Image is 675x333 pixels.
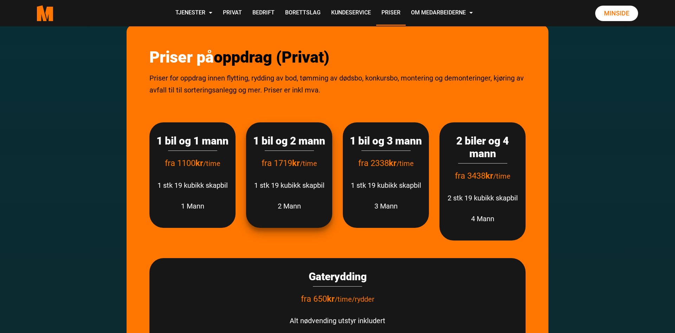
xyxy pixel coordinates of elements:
a: Priser [376,1,406,26]
p: 1 stk 19 kubikk skapbil [156,179,229,191]
span: fra 650 [301,294,335,304]
strong: kr [486,171,493,181]
span: Priser for oppdrag innen flytting, rydding av bod, tømming av dødsbo, konkursbo, montering og dem... [149,74,524,94]
h3: 1 bil og 3 mann [350,135,422,147]
p: 3 Mann [350,200,422,212]
a: Privat [218,1,247,26]
p: 1 stk 19 kubikk skapbil [350,179,422,191]
a: Om Medarbeiderne [406,1,478,26]
strong: kr [292,158,300,168]
span: /time [300,159,317,168]
a: Borettslag [280,1,326,26]
h3: Gaterydding [156,270,519,283]
span: fra 2338 [358,158,397,168]
span: /time [493,172,510,180]
span: /time/rydder [335,295,374,303]
span: oppdrag (Privat) [214,48,329,66]
p: 1 Mann [156,200,229,212]
span: fra 1100 [165,158,203,168]
p: 1 stk 19 kubikk skapbil [253,179,325,191]
h2: Priser på [149,48,526,67]
p: Alt nødvending utstyr inkludert [156,315,519,327]
a: Bedrift [247,1,280,26]
strong: kr [389,158,397,168]
h3: 1 bil og 1 mann [156,135,229,147]
strong: kr [195,158,203,168]
p: 2 stk 19 kubikk skapbil [446,192,519,204]
a: Minside [595,6,638,21]
h3: 1 bil og 2 mann [253,135,325,147]
p: 4 Mann [446,213,519,225]
a: Kundeservice [326,1,376,26]
a: Tjenester [170,1,218,26]
p: 2 Mann [253,200,325,212]
span: /time [397,159,414,168]
span: fra 1719 [262,158,300,168]
span: fra 3438 [455,171,493,181]
strong: kr [327,294,335,304]
h3: 2 biler og 4 mann [446,135,519,160]
span: /time [203,159,220,168]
